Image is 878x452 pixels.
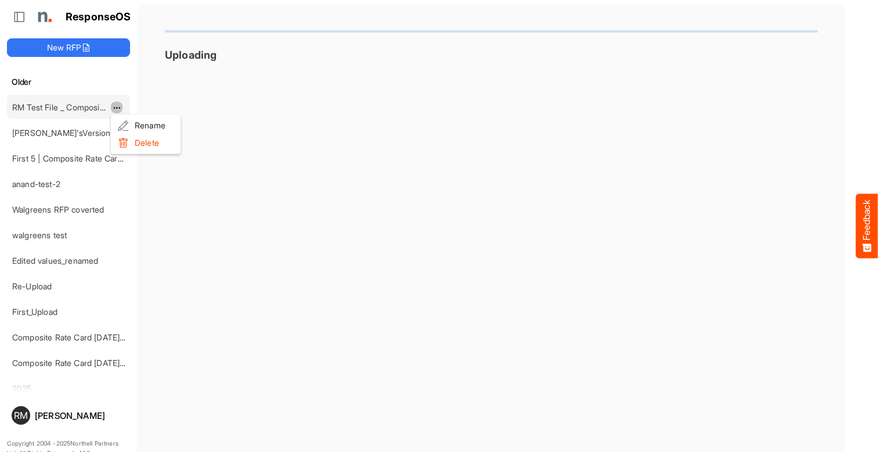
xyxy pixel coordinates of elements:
[12,358,150,368] a: Composite Rate Card [DATE]_smaller
[12,332,150,342] a: Composite Rate Card [DATE]_smaller
[32,5,55,28] img: Northell
[12,102,174,112] a: RM Test File _ Composite Rate Card [DATE]
[12,128,230,138] a: [PERSON_NAME]'sVersion_e2e-test-file_20250604_111803
[111,134,181,152] li: Delete
[12,281,52,291] a: Re-Upload
[856,194,878,259] button: Feedback
[12,179,60,189] a: anand-test-2
[7,76,130,88] h6: Older
[7,38,130,57] button: New RFP
[12,205,105,214] a: Walgreens RFP coverted
[12,307,57,317] a: First_Upload
[66,11,131,23] h1: ResponseOS
[35,411,125,420] div: [PERSON_NAME]
[12,230,67,240] a: walgreens test
[111,117,181,134] li: Rename
[12,153,150,163] a: First 5 | Composite Rate Card [DATE]
[14,411,28,420] span: RM
[12,256,98,266] a: Edited values_renamed
[165,49,818,61] h3: Uploading
[111,102,123,113] button: dropdownbutton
